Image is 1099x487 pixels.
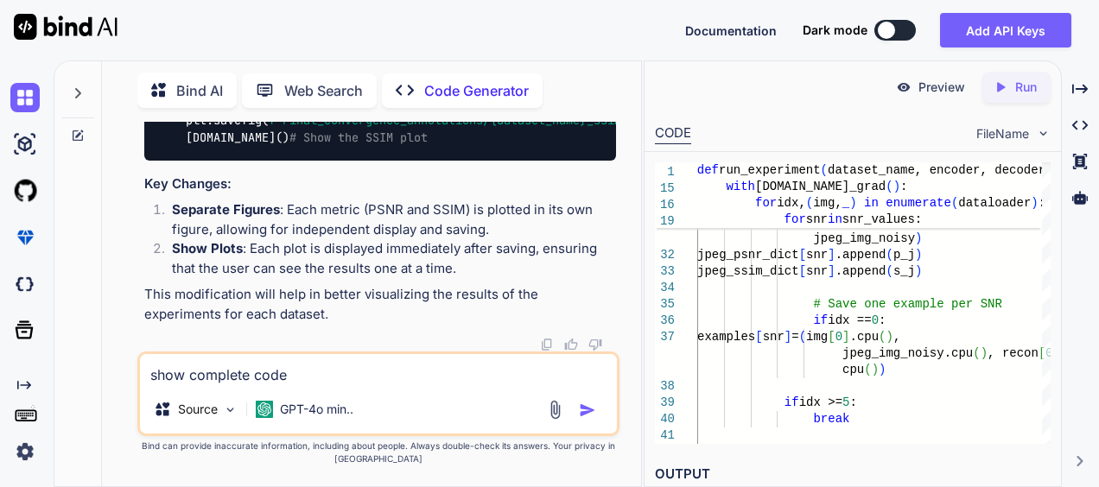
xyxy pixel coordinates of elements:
img: Bind AI [14,14,118,40]
span: , [886,215,893,229]
p: Web Search [284,80,363,101]
span: cpu [842,363,864,376]
span: ] [828,248,835,262]
span: [ [755,330,762,344]
div: 34 [655,280,675,296]
span: snr [806,248,828,262]
span: s_j [893,264,915,278]
span: ) [886,330,893,344]
span: with [726,180,755,193]
span: enumerate [886,196,951,210]
textarea: show complete code [140,354,617,385]
p: This modification will help in better visualizing the results of the experiments for each dataset. [144,285,616,324]
img: GPT-4o mini [256,401,273,418]
span: ] [785,330,791,344]
span: jpeg_psnr_dict [697,248,799,262]
span: ( [886,264,893,278]
img: like [564,338,578,351]
span: = [791,330,798,344]
span: ] [842,330,849,344]
span: # Save one example per SNR [813,297,1001,311]
div: 35 [655,296,675,313]
span: jpeg_img_noisy [813,231,915,245]
span: ( [951,196,958,210]
span: [ [798,248,805,262]
div: 37 [655,329,675,345]
span: 0 [871,313,878,327]
span: ) [915,231,922,245]
span: for [755,196,777,210]
span: ) [871,363,878,376]
span: ( [806,196,813,210]
span: [ [1039,346,1045,360]
span: .append [835,248,886,262]
span: ) [915,264,922,278]
div: 33 [655,263,675,280]
p: Bind AI [176,80,223,101]
span: snr [762,330,784,344]
span: examples [697,330,755,344]
div: 41 [655,427,675,444]
span: dataloader [958,196,1031,210]
span: : [1039,196,1045,210]
span: 5 [842,395,849,409]
span: ] [879,215,886,229]
span: ) [879,363,886,376]
span: : [849,395,856,409]
span: break [813,412,849,426]
img: dislike [588,338,602,351]
span: _ [842,196,849,210]
span: p_j [893,248,915,262]
div: 32 [655,247,675,263]
div: 39 [655,395,675,411]
span: 19 [655,213,675,230]
span: ( [864,363,871,376]
img: premium [10,223,40,252]
span: ( [821,163,828,177]
span: img [806,330,828,344]
span: ( [886,180,893,193]
span: ) [1031,196,1038,210]
img: ai-studio [10,130,40,159]
span: if [813,313,828,327]
strong: Show Plots [172,240,243,256]
strong: Separate Figures [172,201,280,218]
span: Dark mode [803,22,867,39]
div: 40 [655,411,675,427]
img: settings [10,437,40,466]
span: .cpu [849,330,879,344]
span: idx == [828,313,871,327]
span: : [900,180,907,193]
p: Code Generator [424,80,529,101]
img: preview [896,79,912,95]
li: : Each metric (PSNR and SSIM) is plotted in its own figure, allowing for independent display and ... [158,200,616,239]
img: chevron down [1036,126,1051,141]
span: 1 [655,164,675,180]
span: ) [980,346,987,360]
span: img [842,215,864,229]
div: CODE [655,123,691,144]
span: in [828,212,842,226]
span: ) [915,248,922,262]
span: [ [828,330,835,344]
span: 0 [835,330,842,344]
span: def [697,163,719,177]
span: for [785,212,806,226]
span: , [893,330,900,344]
span: # Show the SSIM plot [289,130,428,146]
span: jpeg_img_noisy.cpu [842,346,973,360]
p: Bind can provide inaccurate information, including about people. Always double-check its answers.... [137,440,619,465]
div: 36 [655,313,675,329]
span: [DOMAIN_NAME]_grad [755,180,886,193]
img: chat [10,83,40,112]
img: darkCloudIdeIcon [10,269,40,299]
button: Add API Keys [940,13,1071,47]
p: GPT-4o min.. [280,401,353,418]
span: ( [879,330,886,344]
span: ( [886,248,893,262]
span: , recon [988,346,1039,360]
img: icon [579,402,596,419]
span: Documentation [685,23,777,38]
button: Documentation [685,22,777,40]
span: snr [806,264,828,278]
